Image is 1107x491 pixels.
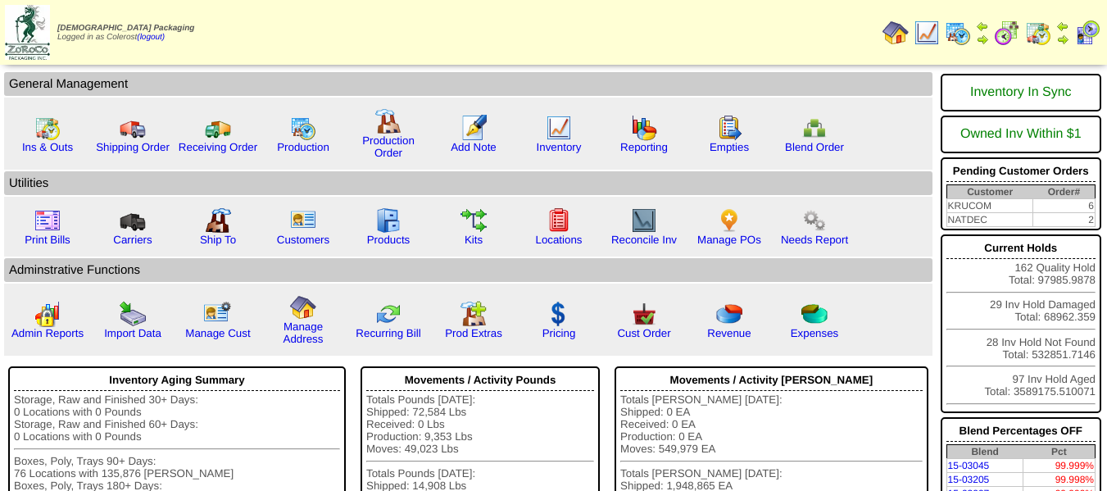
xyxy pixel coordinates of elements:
[631,115,657,141] img: graph.gif
[356,327,420,339] a: Recurring Bill
[367,234,411,246] a: Products
[460,207,487,234] img: workflow.gif
[451,141,497,153] a: Add Note
[179,141,257,153] a: Receiving Order
[801,301,828,327] img: pie_chart2.png
[946,77,1096,108] div: Inventory In Sync
[620,370,922,391] div: Movements / Activity [PERSON_NAME]
[1023,459,1096,473] td: 99.999%
[113,234,152,246] a: Carriers
[25,234,70,246] a: Print Bills
[716,115,742,141] img: workorder.gif
[976,33,989,46] img: arrowright.gif
[537,141,582,153] a: Inventory
[362,134,415,159] a: Production Order
[34,301,61,327] img: graph2.png
[1033,185,1096,199] th: Order#
[11,327,84,339] a: Admin Reports
[120,115,146,141] img: truck.gif
[631,301,657,327] img: cust_order.png
[203,301,234,327] img: managecust.png
[375,108,402,134] img: factory.gif
[631,207,657,234] img: line_graph2.gif
[137,33,165,42] a: (logout)
[277,234,329,246] a: Customers
[791,327,839,339] a: Expenses
[375,301,402,327] img: reconcile.gif
[948,460,990,471] a: 15-03045
[994,20,1020,46] img: calendarblend.gif
[120,207,146,234] img: truck3.gif
[941,234,1101,413] div: 162 Quality Hold Total: 97985.9878 29 Inv Hold Damaged Total: 68962.359 28 Inv Hold Not Found Tot...
[290,115,316,141] img: calendarprod.gif
[120,301,146,327] img: import.gif
[945,20,971,46] img: calendarprod.gif
[801,207,828,234] img: workflow.png
[205,115,231,141] img: truck2.gif
[1033,213,1096,227] td: 2
[542,327,576,339] a: Pricing
[1056,33,1069,46] img: arrowright.gif
[34,207,61,234] img: invoice2.gif
[1025,20,1051,46] img: calendarinout.gif
[620,141,668,153] a: Reporting
[104,327,161,339] a: Import Data
[4,72,932,96] td: General Management
[946,445,1023,459] th: Blend
[546,207,572,234] img: locations.gif
[946,161,1096,182] div: Pending Customer Orders
[946,199,1033,213] td: KRUCOM
[546,301,572,327] img: dollar.gif
[1056,20,1069,33] img: arrowleft.gif
[946,119,1096,150] div: Owned Inv Within $1
[57,24,194,42] span: Logged in as Colerost
[5,5,50,60] img: zoroco-logo-small.webp
[4,258,932,282] td: Adminstrative Functions
[375,207,402,234] img: cabinet.gif
[882,20,909,46] img: home.gif
[1033,199,1096,213] td: 6
[946,213,1033,227] td: NATDEC
[801,115,828,141] img: network.png
[976,20,989,33] img: arrowleft.gif
[1074,20,1100,46] img: calendarcustomer.gif
[697,234,761,246] a: Manage POs
[460,301,487,327] img: prodextras.gif
[465,234,483,246] a: Kits
[946,421,1096,442] div: Blend Percentages OFF
[535,234,582,246] a: Locations
[946,238,1096,259] div: Current Holds
[205,207,231,234] img: factory2.gif
[716,301,742,327] img: pie_chart.png
[34,115,61,141] img: calendarinout.gif
[445,327,502,339] a: Prod Extras
[96,141,170,153] a: Shipping Order
[14,370,340,391] div: Inventory Aging Summary
[4,171,932,195] td: Utilities
[546,115,572,141] img: line_graph.gif
[710,141,749,153] a: Empties
[948,474,990,485] a: 15-03205
[781,234,848,246] a: Needs Report
[611,234,677,246] a: Reconcile Inv
[57,24,194,33] span: [DEMOGRAPHIC_DATA] Packaging
[185,327,250,339] a: Manage Cust
[290,294,316,321] img: home.gif
[707,327,751,339] a: Revenue
[22,141,73,153] a: Ins & Outs
[290,207,316,234] img: customers.gif
[460,115,487,141] img: orders.gif
[284,321,324,345] a: Manage Address
[200,234,236,246] a: Ship To
[366,370,594,391] div: Movements / Activity Pounds
[1023,445,1096,459] th: Pct
[946,185,1033,199] th: Customer
[617,327,670,339] a: Cust Order
[914,20,940,46] img: line_graph.gif
[716,207,742,234] img: po.png
[277,141,329,153] a: Production
[785,141,844,153] a: Blend Order
[1023,473,1096,487] td: 99.998%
